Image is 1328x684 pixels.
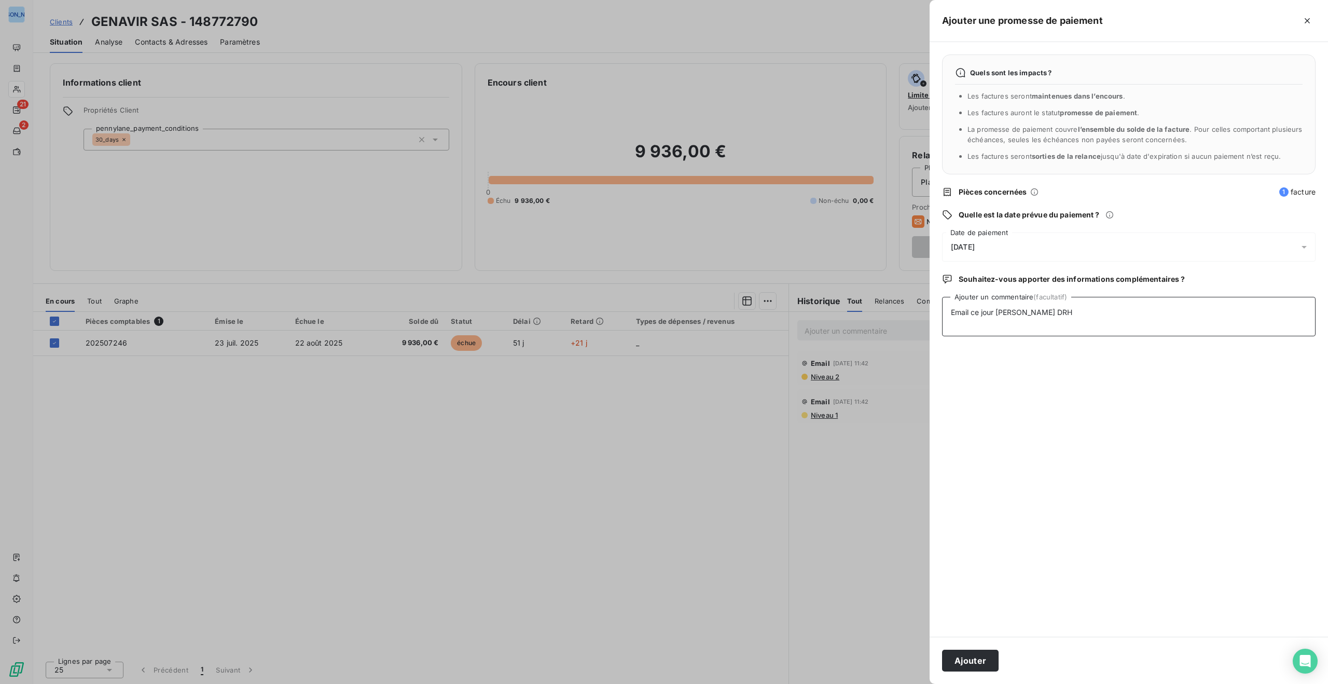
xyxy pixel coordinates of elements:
[967,125,1303,144] span: La promesse de paiement couvre . Pour celles comportant plusieurs échéances, seules les échéances...
[1032,92,1123,100] span: maintenues dans l’encours
[967,92,1125,100] span: Les factures seront .
[1293,649,1318,674] div: Open Intercom Messenger
[1279,187,1316,197] span: facture
[959,210,1099,220] span: Quelle est la date prévue du paiement ?
[959,187,1027,197] span: Pièces concernées
[967,152,1281,160] span: Les factures seront jusqu'à date d'expiration si aucun paiement n’est reçu.
[959,274,1185,284] span: Souhaitez-vous apporter des informations complémentaires ?
[1078,125,1190,133] span: l’ensemble du solde de la facture
[951,243,975,251] span: [DATE]
[942,13,1103,28] h5: Ajouter une promesse de paiement
[1060,108,1137,117] span: promesse de paiement
[970,69,1052,77] span: Quels sont les impacts ?
[942,297,1316,336] textarea: Email ce jour [PERSON_NAME] DRH
[942,650,999,672] button: Ajouter
[1032,152,1101,160] span: sorties de la relance
[967,108,1140,117] span: Les factures auront le statut .
[1279,187,1289,197] span: 1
